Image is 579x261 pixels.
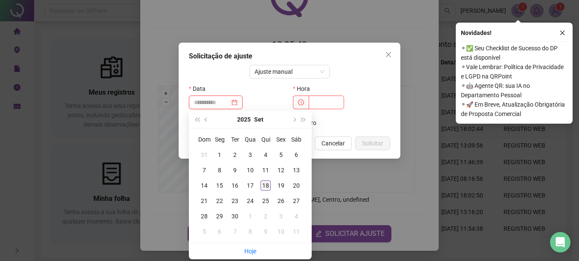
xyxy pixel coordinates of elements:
[258,147,273,162] td: 2025-09-04
[199,226,209,237] div: 5
[212,209,227,224] td: 2025-09-29
[273,147,289,162] td: 2025-09-05
[230,211,240,221] div: 30
[197,147,212,162] td: 2025-08-31
[261,150,271,160] div: 4
[245,165,255,175] div: 10
[245,211,255,221] div: 1
[199,165,209,175] div: 7
[244,248,256,255] a: Hoje
[261,180,271,191] div: 18
[559,30,565,36] span: close
[273,178,289,193] td: 2025-09-19
[212,162,227,178] td: 2025-09-08
[245,150,255,160] div: 3
[227,162,243,178] td: 2025-09-09
[245,196,255,206] div: 24
[197,162,212,178] td: 2025-09-07
[230,226,240,237] div: 7
[550,232,570,252] div: Open Intercom Messenger
[214,196,225,206] div: 22
[230,165,240,175] div: 9
[212,147,227,162] td: 2025-09-01
[289,147,304,162] td: 2025-09-06
[258,193,273,209] td: 2025-09-25
[237,111,251,128] button: year panel
[261,211,271,221] div: 2
[273,132,289,147] th: Sex
[197,178,212,193] td: 2025-09-14
[199,180,209,191] div: 14
[197,132,212,147] th: Dom
[276,180,286,191] div: 19
[291,180,301,191] div: 20
[291,165,301,175] div: 13
[276,150,286,160] div: 5
[214,211,225,221] div: 29
[355,136,390,150] button: Solicitar
[291,196,301,206] div: 27
[214,165,225,175] div: 8
[293,82,316,96] label: Hora
[258,132,273,147] th: Qui
[197,209,212,224] td: 2025-09-28
[189,51,390,61] div: Solicitação de ajuste
[461,81,567,100] span: ⚬ 🤖 Agente QR: sua IA no Departamento Pessoal
[273,209,289,224] td: 2025-10-03
[315,136,352,150] button: Cancelar
[255,65,325,78] span: Ajuste manual
[385,51,392,58] span: close
[258,162,273,178] td: 2025-09-11
[461,62,567,81] span: ⚬ Vale Lembrar: Política de Privacidade e LGPD na QRPoint
[230,196,240,206] div: 23
[289,111,298,128] button: next-year
[461,100,567,119] span: ⚬ 🚀 Em Breve, Atualização Obrigatória de Proposta Comercial
[199,150,209,160] div: 31
[298,99,304,105] span: clock-circle
[289,162,304,178] td: 2025-09-13
[227,147,243,162] td: 2025-09-02
[245,226,255,237] div: 8
[199,211,209,221] div: 28
[276,165,286,175] div: 12
[227,132,243,147] th: Ter
[189,82,211,96] label: Data
[291,226,301,237] div: 11
[461,28,492,38] span: Novidades !
[212,132,227,147] th: Seg
[291,211,301,221] div: 4
[227,178,243,193] td: 2025-09-16
[197,193,212,209] td: 2025-09-21
[289,224,304,239] td: 2025-10-11
[243,162,258,178] td: 2025-09-10
[197,224,212,239] td: 2025-10-05
[243,224,258,239] td: 2025-10-08
[214,180,225,191] div: 15
[299,111,308,128] button: super-next-year
[214,226,225,237] div: 6
[212,193,227,209] td: 2025-09-22
[227,209,243,224] td: 2025-09-30
[261,196,271,206] div: 25
[321,139,345,148] span: Cancelar
[276,211,286,221] div: 3
[192,111,202,128] button: super-prev-year
[230,150,240,160] div: 2
[230,180,240,191] div: 16
[258,209,273,224] td: 2025-10-02
[289,132,304,147] th: Sáb
[212,224,227,239] td: 2025-10-06
[202,111,211,128] button: prev-year
[273,162,289,178] td: 2025-09-12
[243,193,258,209] td: 2025-09-24
[382,48,395,61] button: Close
[254,111,263,128] button: month panel
[261,165,271,175] div: 11
[276,226,286,237] div: 10
[273,224,289,239] td: 2025-10-10
[243,209,258,224] td: 2025-10-01
[227,193,243,209] td: 2025-09-23
[243,178,258,193] td: 2025-09-17
[243,132,258,147] th: Qua
[214,150,225,160] div: 1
